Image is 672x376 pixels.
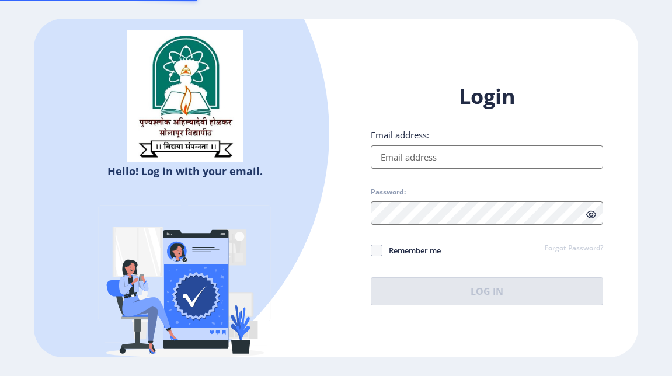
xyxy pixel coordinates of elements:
label: Email address: [371,129,429,141]
input: Email address [371,145,603,169]
label: Password: [371,187,406,197]
a: Forgot Password? [545,243,603,254]
img: sulogo.png [127,30,243,162]
span: Remember me [382,243,441,257]
button: Log In [371,277,603,305]
h1: Login [371,82,603,110]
